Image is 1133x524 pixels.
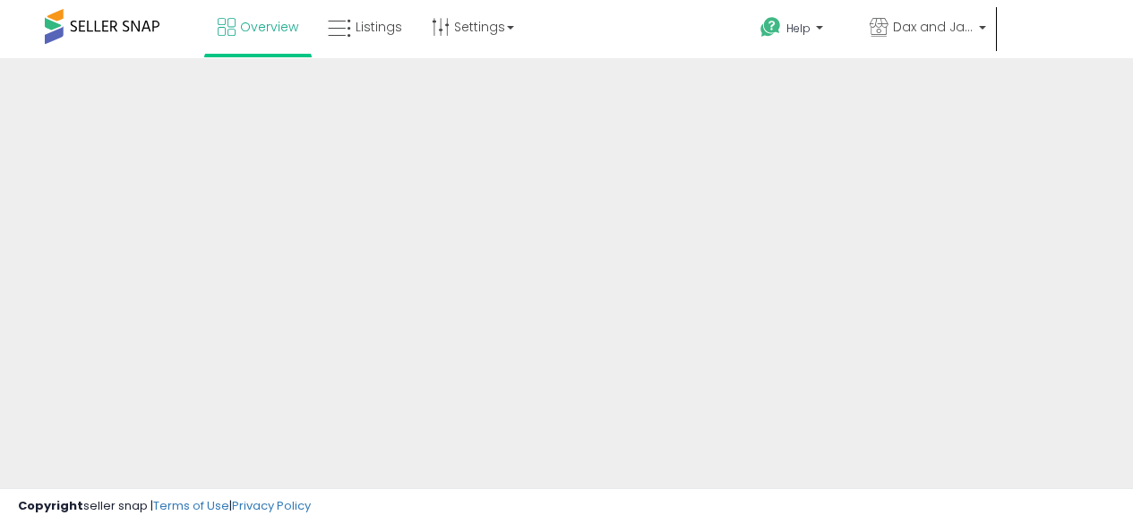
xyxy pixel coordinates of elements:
[153,497,229,514] a: Terms of Use
[746,3,854,58] a: Help
[356,18,402,36] span: Listings
[18,497,83,514] strong: Copyright
[786,21,811,36] span: Help
[240,18,298,36] span: Overview
[760,16,782,39] i: Get Help
[18,498,311,515] div: seller snap | |
[232,497,311,514] a: Privacy Policy
[893,18,974,36] span: Dax and Jade Co.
